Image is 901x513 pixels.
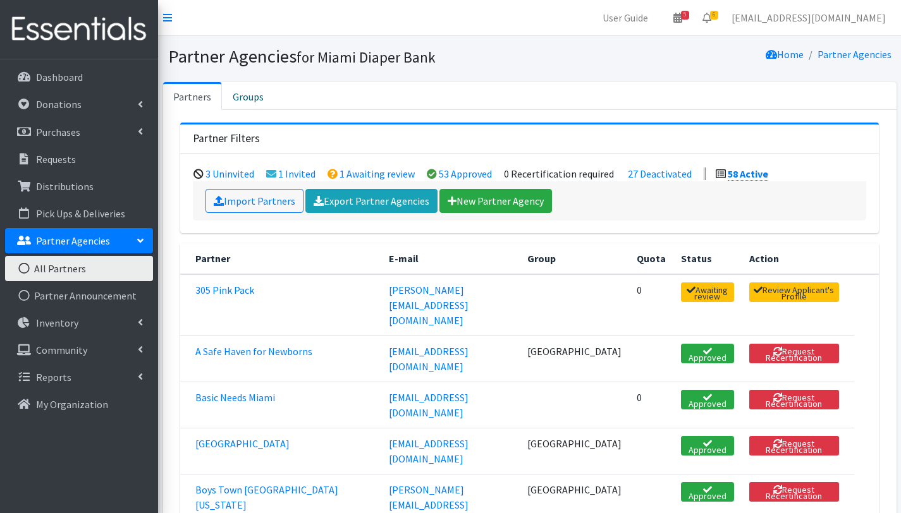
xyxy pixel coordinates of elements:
[520,243,629,274] th: Group
[742,243,854,274] th: Action
[681,282,734,302] a: Awaiting review
[5,283,153,308] a: Partner Announcement
[389,437,469,465] a: [EMAIL_ADDRESS][DOMAIN_NAME]
[205,189,303,213] a: Import Partners
[195,437,290,450] a: [GEOGRAPHIC_DATA]
[36,207,125,220] p: Pick Ups & Deliveries
[681,344,734,363] a: Approved
[504,167,614,180] li: 0 Recertification required
[297,48,436,66] small: for Miami Diaper Bank
[520,428,629,474] td: [GEOGRAPHIC_DATA]
[195,391,275,404] a: Basic Needs Miami
[36,153,76,166] p: Requests
[520,335,629,382] td: [GEOGRAPHIC_DATA]
[389,284,469,327] a: [PERSON_NAME][EMAIL_ADDRESS][DOMAIN_NAME]
[36,234,110,247] p: Partner Agencies
[195,345,312,358] a: A Safe Haven for Newborns
[5,119,153,145] a: Purchases
[381,243,520,274] th: E-mail
[681,436,734,456] a: Approved
[749,282,839,302] a: Review Applicant's Profile
[439,189,552,213] a: New Partner Agency
[180,243,381,274] th: Partner
[721,5,896,30] a: [EMAIL_ADDRESS][DOMAIN_NAME]
[36,98,82,111] p: Donations
[628,167,692,180] a: 27 Deactivated
[5,228,153,253] a: Partner Agencies
[36,317,78,329] p: Inventory
[766,48,804,61] a: Home
[5,201,153,226] a: Pick Ups & Deliveries
[818,48,892,61] a: Partner Agencies
[692,5,721,30] a: 6
[5,147,153,172] a: Requests
[389,345,469,373] a: [EMAIL_ADDRESS][DOMAIN_NAME]
[36,398,108,411] p: My Organization
[592,5,658,30] a: User Guide
[195,284,254,296] a: 305 Pink Pack
[36,71,83,83] p: Dashboard
[36,126,80,138] p: Purchases
[5,365,153,390] a: Reports
[728,167,768,181] a: 58 Active
[36,180,94,193] p: Distributions
[36,371,71,383] p: Reports
[749,344,839,363] button: Request Recertification
[681,390,734,409] a: Approved
[5,64,153,90] a: Dashboard
[36,344,87,356] p: Community
[205,167,254,180] a: 3 Uninvited
[5,337,153,363] a: Community
[163,82,222,110] a: Partners
[710,11,718,20] span: 6
[5,392,153,417] a: My Organization
[195,483,338,511] a: Boys Town [GEOGRAPHIC_DATA][US_STATE]
[5,174,153,199] a: Distributions
[278,167,316,180] a: 1 Invited
[5,8,153,51] img: HumanEssentials
[5,310,153,335] a: Inventory
[673,243,742,274] th: Status
[168,45,525,68] h1: Partner Agencies
[629,382,673,428] td: 0
[681,11,689,20] span: 5
[5,92,153,117] a: Donations
[749,436,839,456] button: Request Recertification
[439,167,492,180] a: 53 Approved
[749,482,839,502] button: Request Recertification
[305,189,438,213] a: Export Partner Agencies
[629,243,673,274] th: Quota
[629,274,673,336] td: 0
[222,82,274,110] a: Groups
[663,5,692,30] a: 5
[389,391,469,419] a: [EMAIL_ADDRESS][DOMAIN_NAME]
[193,132,260,145] h3: Partner Filters
[340,167,415,180] a: 1 Awaiting review
[681,482,734,502] a: Approved
[5,256,153,281] a: All Partners
[749,390,839,409] button: Request Recertification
